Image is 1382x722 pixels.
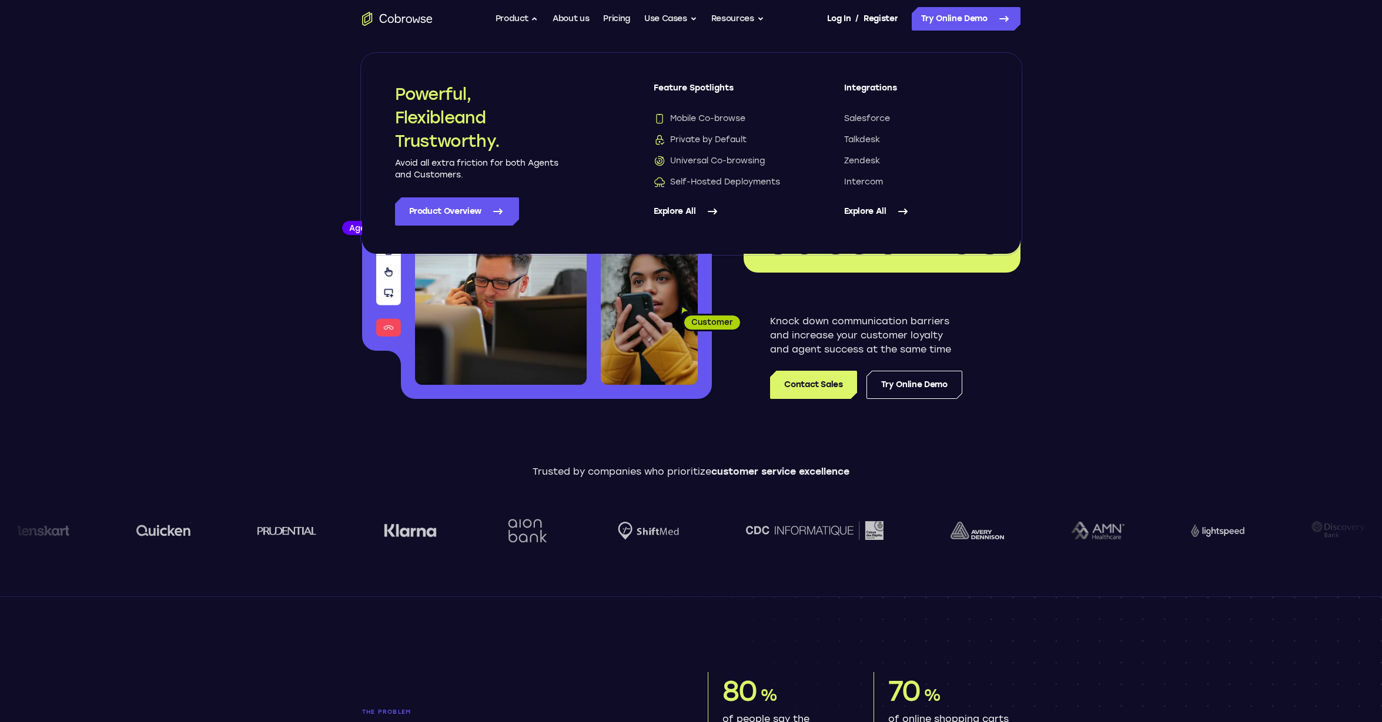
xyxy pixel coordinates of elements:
[654,176,797,188] a: Self-Hosted DeploymentsSelf-Hosted Deployments
[844,113,988,125] a: Salesforce
[654,82,797,103] span: Feature Spotlights
[654,113,665,125] img: Mobile Co-browse
[844,155,880,167] span: Zendesk
[844,176,988,188] a: Intercom
[654,113,797,125] a: Mobile Co-browseMobile Co-browse
[654,155,665,167] img: Universal Co-browsing
[654,113,745,125] span: Mobile Co-browse
[135,521,190,539] img: quicken
[760,685,777,705] span: %
[923,685,941,705] span: %
[654,134,665,146] img: Private by Default
[654,155,765,167] span: Universal Co-browsing
[844,113,890,125] span: Salesforce
[745,521,883,539] img: CDC Informatique
[654,176,780,188] span: Self-Hosted Deployments
[395,197,519,226] a: Product Overview
[257,526,316,535] img: prudential
[1070,522,1123,540] img: AMN Healthcare
[395,82,560,153] h2: Powerful, Flexible and Trustworthy.
[617,522,678,540] img: Shiftmed
[864,7,898,31] a: Register
[711,7,764,31] button: Resources
[844,82,988,103] span: Integrations
[654,176,665,188] img: Self-Hosted Deployments
[1190,524,1244,536] img: Lightspeed
[950,522,1003,539] img: avery-dennison
[844,176,883,188] span: Intercom
[888,674,921,708] span: 70
[770,314,962,357] p: Knock down communication barriers and increase your customer loyalty and agent success at the sam...
[770,371,856,399] a: Contact Sales
[383,523,436,538] img: Klarna
[395,157,560,181] p: Avoid all extra friction for both Agents and Customers.
[866,371,962,399] a: Try Online Demo
[601,246,698,385] img: A customer holding their phone
[503,507,550,555] img: Aion Bank
[855,12,859,26] span: /
[553,7,589,31] a: About us
[844,134,880,146] span: Talkdesk
[844,134,988,146] a: Talkdesk
[496,7,539,31] button: Product
[654,134,797,146] a: Private by DefaultPrivate by Default
[654,197,797,226] a: Explore All
[827,7,851,31] a: Log In
[603,7,630,31] a: Pricing
[722,674,758,708] span: 80
[362,708,675,716] p: The problem
[654,155,797,167] a: Universal Co-browsingUniversal Co-browsing
[362,12,433,26] a: Go to the home page
[711,466,849,477] span: customer service excellence
[644,7,697,31] button: Use Cases
[844,155,988,167] a: Zendesk
[844,197,988,226] a: Explore All
[415,175,587,385] img: A customer support agent talking on the phone
[654,134,747,146] span: Private by Default
[912,7,1020,31] a: Try Online Demo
